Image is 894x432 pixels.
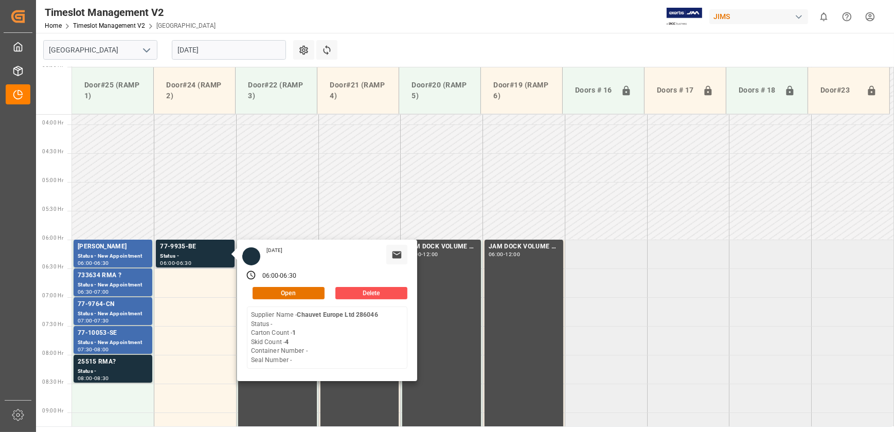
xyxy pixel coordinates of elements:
span: 06:30 Hr [42,264,63,269]
div: - [93,290,94,294]
input: Type to search/select [43,40,157,60]
div: 25515 RMA? [78,357,148,367]
div: 12:00 [505,252,520,257]
div: Door#22 (RAMP 3) [244,76,309,105]
div: 77-9935-BE [160,242,230,252]
div: 06:30 [94,261,109,265]
div: JIMS [709,9,808,24]
span: 04:00 Hr [42,120,63,125]
span: 05:30 Hr [42,206,63,212]
button: Open [253,287,325,299]
div: Status - New Appointment [78,338,148,347]
div: 77-9764-CN [78,299,148,310]
div: Door#25 (RAMP 1) [80,76,145,105]
div: 07:00 [78,318,93,323]
span: 08:30 Hr [42,379,63,385]
div: 07:30 [78,347,93,352]
button: Help Center [835,5,859,28]
div: 06:00 [489,252,504,257]
b: 4 [285,338,289,346]
div: 06:30 [78,290,93,294]
div: Supplier Name - Status - Carton Count - Skid Count - Container Number - Seal Number - [251,311,378,365]
div: 08:30 [94,376,109,381]
div: 07:30 [94,318,109,323]
div: 06:30 [176,261,191,265]
img: Exertis%20JAM%20-%20Email%20Logo.jpg_1722504956.jpg [667,8,702,26]
div: Timeslot Management V2 [45,5,216,20]
button: Delete [335,287,407,299]
div: - [93,376,94,381]
div: Status - New Appointment [78,281,148,290]
div: - [93,261,94,265]
div: Door#24 (RAMP 2) [162,76,227,105]
div: 12:00 [423,252,438,257]
div: 07:00 [94,290,109,294]
div: - [93,347,94,352]
div: Door#21 (RAMP 4) [326,76,390,105]
div: Door#20 (RAMP 5) [407,76,472,105]
div: 77-10053-SE [78,328,148,338]
div: Doors # 16 [571,81,617,100]
div: - [278,272,280,281]
div: JAM DOCK VOLUME CONTROL [489,242,559,252]
div: Doors # 18 [735,81,780,100]
div: - [421,252,423,257]
div: 08:00 [94,347,109,352]
div: Door#19 (RAMP 6) [489,76,554,105]
div: [PERSON_NAME] [78,242,148,252]
div: Status - New Appointment [78,310,148,318]
div: JAM DOCK VOLUME CONTROL [406,242,477,252]
button: open menu [138,42,154,58]
div: 06:00 [160,261,175,265]
div: 733634 RMA ? [78,271,148,281]
span: 08:00 Hr [42,350,63,356]
div: - [175,261,176,265]
a: Timeslot Management V2 [73,22,145,29]
div: 08:00 [78,376,93,381]
div: - [504,252,505,257]
div: [DATE] [263,247,287,254]
b: 1 [292,329,296,336]
div: 06:00 [262,272,279,281]
span: 06:00 Hr [42,235,63,241]
span: 07:00 Hr [42,293,63,298]
a: Home [45,22,62,29]
div: Door#23 [816,81,862,100]
span: 07:30 Hr [42,321,63,327]
b: Chauvet Europe Ltd 286046 [297,311,378,318]
div: 06:30 [280,272,296,281]
div: Status - New Appointment [78,252,148,261]
div: Status - [78,367,148,376]
button: show 0 new notifications [812,5,835,28]
div: Doors # 17 [653,81,699,100]
div: Status - [160,252,230,261]
div: - [93,318,94,323]
span: 04:30 Hr [42,149,63,154]
span: 09:00 Hr [42,408,63,413]
div: 06:00 [78,261,93,265]
input: DD.MM.YYYY [172,40,286,60]
button: JIMS [709,7,812,26]
span: 05:00 Hr [42,177,63,183]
